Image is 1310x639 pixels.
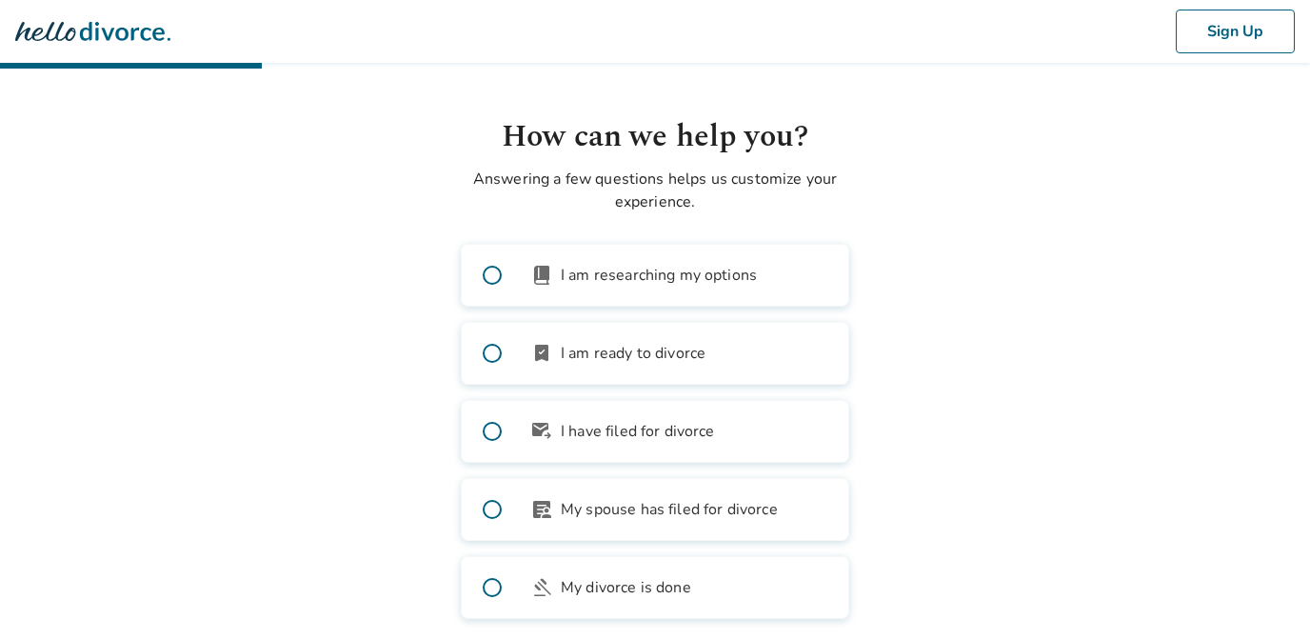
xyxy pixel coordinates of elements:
span: article_person [530,498,553,521]
p: Answering a few questions helps us customize your experience. [461,168,849,213]
span: gavel [530,576,553,599]
span: I am ready to divorce [561,342,705,365]
iframe: Chat Widget [1215,548,1310,639]
button: Sign Up [1176,10,1295,53]
span: My spouse has filed for divorce [561,498,778,521]
span: outgoing_mail [530,420,553,443]
span: My divorce is done [561,576,691,599]
h1: How can we help you? [461,114,849,160]
span: I am researching my options [561,264,757,287]
span: I have filed for divorce [561,420,715,443]
span: bookmark_check [530,342,553,365]
span: book_2 [530,264,553,287]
